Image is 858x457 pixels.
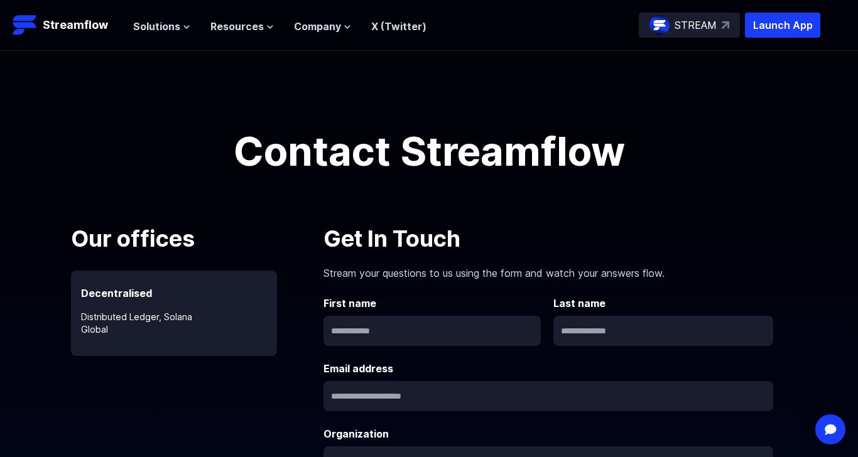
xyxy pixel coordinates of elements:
p: Distributed Ledger, Solana Global [71,301,277,336]
p: Decentralised [71,271,277,301]
img: top-right-arrow.svg [722,21,729,29]
button: Launch App [745,13,820,38]
label: Last name [553,296,773,311]
span: Company [294,19,341,34]
label: First name [323,296,543,311]
button: Resources [210,19,274,34]
div: Open Intercom Messenger [815,414,845,444]
p: STREAM [675,18,717,33]
span: Solutions [133,19,180,34]
h1: Contact Streamflow [146,131,712,171]
button: Solutions [133,19,190,34]
button: Company [294,19,351,34]
p: Stream your questions to us using the form and watch your answers flow. [323,255,773,281]
label: Email address [323,361,773,376]
label: Organization [323,426,773,441]
a: X (Twitter) [371,20,426,33]
a: Streamflow [13,13,121,38]
a: STREAM [639,13,740,38]
p: Streamflow [43,16,108,34]
span: Resources [210,19,264,34]
img: streamflow-logo-circle.png [649,15,670,35]
p: Get In Touch [323,222,773,255]
p: Our offices [71,222,310,255]
img: Streamflow Logo [13,13,38,38]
